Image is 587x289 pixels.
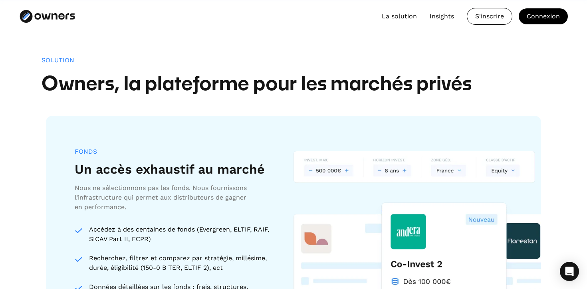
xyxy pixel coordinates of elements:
[519,8,568,24] a: Connexion
[430,12,454,21] a: Insights
[75,162,265,177] h3: Un accès exhaustif au marché
[75,183,250,212] div: Nous ne sélectionnons pas les fonds. Nous fournissons l’infrastructure qui permet aux distributeu...
[89,225,274,244] div: Accédez à des centaines de fonds (Evergreen, ELTIF, RAIF, SICAV Part II, FCPR)
[42,73,545,97] h2: Owners, la plateforme pour les marchés privés
[467,8,512,24] div: S'inscrire
[467,8,512,25] a: S'inscrire
[75,148,97,155] div: FONDS
[560,262,579,281] div: Open Intercom Messenger
[382,12,417,21] a: La solution
[89,253,274,273] div: Recherchez, filtrez et comparez par stratégie, millésime, durée, éligibilité (150-0 B TER, ELTIF ...
[42,56,74,64] div: Solution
